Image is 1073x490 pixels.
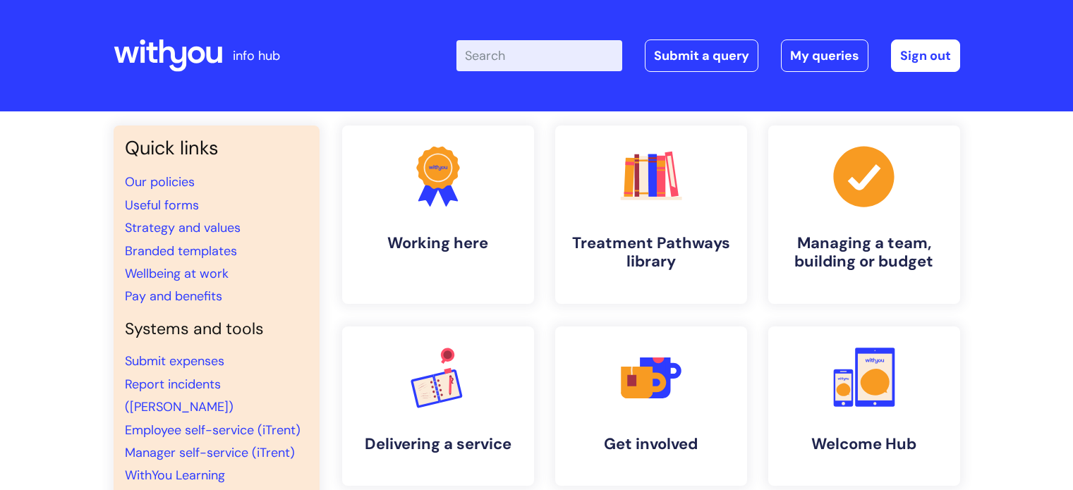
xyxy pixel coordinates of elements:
a: Get involved [555,326,747,486]
a: Welcome Hub [768,326,960,486]
p: info hub [233,44,280,67]
a: Delivering a service [342,326,534,486]
a: Pay and benefits [125,288,222,305]
h4: Get involved [566,435,736,453]
h4: Treatment Pathways library [566,234,736,271]
div: | - [456,39,960,72]
a: My queries [781,39,868,72]
h4: Managing a team, building or budget [780,234,949,271]
a: Strategy and values [125,219,241,236]
a: Manager self-service (iTrent) [125,444,295,461]
a: Report incidents ([PERSON_NAME]) [125,376,234,415]
a: Employee self-service (iTrent) [125,422,301,439]
h4: Systems and tools [125,319,308,339]
h4: Welcome Hub [780,435,949,453]
h4: Delivering a service [353,435,523,453]
a: Our policies [125,173,195,190]
h3: Quick links [125,137,308,159]
a: Managing a team, building or budget [768,125,960,304]
a: Submit expenses [125,353,224,369]
a: Working here [342,125,534,304]
h4: Working here [353,234,523,252]
a: Branded templates [125,243,237,259]
input: Search [456,40,622,71]
a: Useful forms [125,197,199,214]
a: Treatment Pathways library [555,125,747,304]
a: Sign out [891,39,960,72]
a: Submit a query [645,39,758,72]
a: WithYou Learning [125,467,225,484]
a: Wellbeing at work [125,265,229,282]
